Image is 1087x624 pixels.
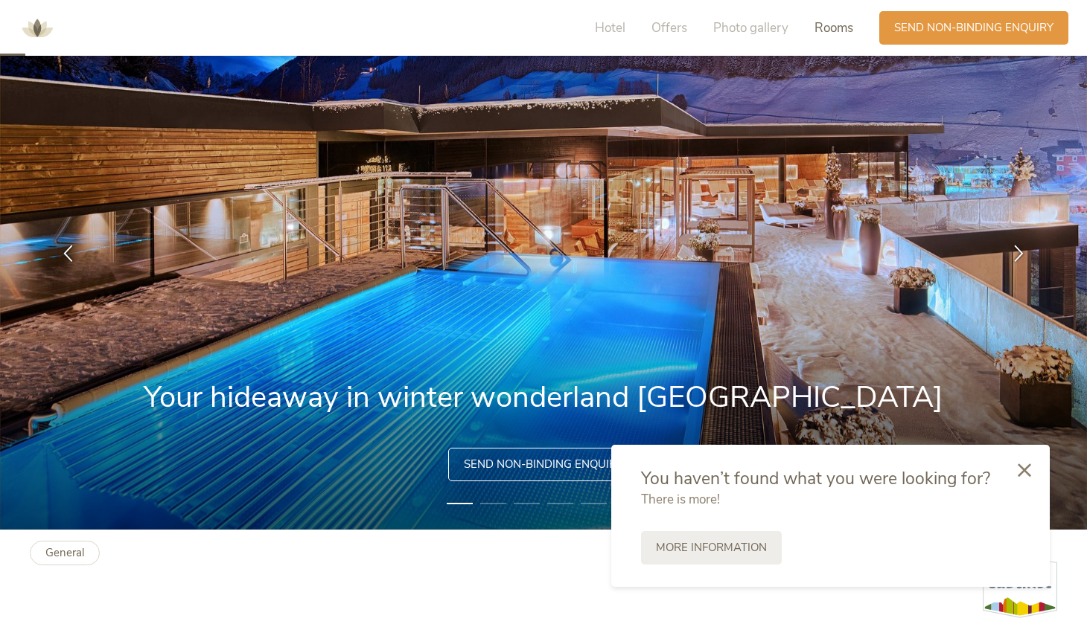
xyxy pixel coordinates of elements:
span: Offers [651,19,687,36]
span: Hotel [595,19,625,36]
b: Family [141,530,162,565]
b: Wellness [111,530,141,565]
img: AMONTI & LUNARIS Wellnessresort [15,6,60,51]
span: Photo gallery [713,19,788,36]
span: Send non-binding enquiry [894,20,1053,36]
b: General [45,545,84,560]
span: There is more! [641,491,720,508]
span: Rooms [815,19,853,36]
a: More information [641,531,782,565]
b: Summer active [162,530,212,565]
span: You haven’t found what you were looking for? [641,467,990,490]
span: Send non-binding enquiry [464,457,623,472]
a: General [30,541,100,565]
span: More information [656,540,767,556]
img: Südtirol [983,559,1057,618]
a: AMONTI & LUNARIS Wellnessresort [15,22,60,33]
